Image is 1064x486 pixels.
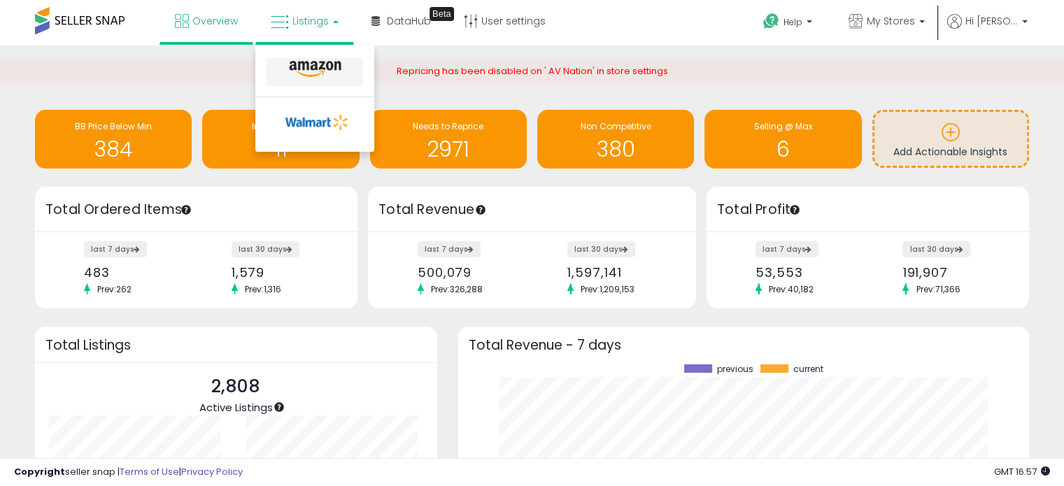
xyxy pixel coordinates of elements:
[181,465,243,478] a: Privacy Policy
[753,120,812,132] span: Selling @ Max
[909,283,967,295] span: Prev: 71,366
[42,138,185,161] h1: 384
[192,14,238,28] span: Overview
[120,465,179,478] a: Terms of Use
[45,200,347,220] h3: Total Ordered Items
[947,14,1028,45] a: Hi [PERSON_NAME]
[567,265,672,280] div: 1,597,141
[418,241,481,257] label: last 7 days
[867,14,915,28] span: My Stores
[474,203,487,216] div: Tooltip anchor
[793,364,823,374] span: current
[902,265,1004,280] div: 191,907
[581,120,651,132] span: Non Competitive
[424,283,490,295] span: Prev: 326,288
[377,138,520,161] h1: 2971
[756,265,857,280] div: 53,553
[238,283,288,295] span: Prev: 1,316
[232,241,299,257] label: last 30 days
[752,2,826,45] a: Help
[273,401,285,413] div: Tooltip anchor
[202,110,359,169] a: Inventory Age 11
[762,283,821,295] span: Prev: 40,182
[717,200,1019,220] h3: Total Profit
[567,241,635,257] label: last 30 days
[537,110,694,169] a: Non Competitive 380
[387,14,431,28] span: DataHub
[209,138,352,161] h1: 11
[756,241,818,257] label: last 7 days
[370,110,527,169] a: Needs to Reprice 2971
[413,120,483,132] span: Needs to Reprice
[874,112,1027,166] a: Add Actionable Insights
[292,14,329,28] span: Listings
[35,110,192,169] a: BB Price Below Min 384
[75,120,152,132] span: BB Price Below Min
[469,340,1019,350] h3: Total Revenue - 7 days
[893,145,1007,159] span: Add Actionable Insights
[199,400,273,415] span: Active Listings
[994,465,1050,478] span: 2025-10-14 16:57 GMT
[252,120,310,132] span: Inventory Age
[199,373,273,400] p: 2,808
[14,465,65,478] strong: Copyright
[397,64,668,78] span: Repricing has been disabled on ' AV Nation' in store settings
[430,7,454,21] div: Tooltip anchor
[180,203,192,216] div: Tooltip anchor
[378,200,686,220] h3: Total Revenue
[90,283,139,295] span: Prev: 262
[965,14,1018,28] span: Hi [PERSON_NAME]
[902,241,970,257] label: last 30 days
[418,265,522,280] div: 500,079
[783,16,802,28] span: Help
[711,138,854,161] h1: 6
[574,283,641,295] span: Prev: 1,209,153
[717,364,753,374] span: previous
[704,110,861,169] a: Selling @ Max 6
[762,13,780,30] i: Get Help
[84,265,185,280] div: 483
[788,203,801,216] div: Tooltip anchor
[45,340,427,350] h3: Total Listings
[14,466,243,479] div: seller snap | |
[232,265,333,280] div: 1,579
[84,241,147,257] label: last 7 days
[544,138,687,161] h1: 380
